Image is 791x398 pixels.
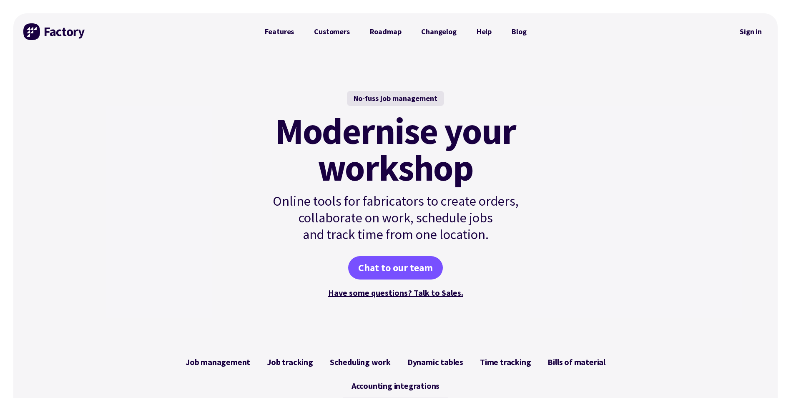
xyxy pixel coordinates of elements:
a: Help [467,23,502,40]
span: Bills of material [547,357,605,367]
span: Dynamic tables [407,357,463,367]
nav: Secondary Navigation [734,22,768,41]
a: Customers [304,23,359,40]
a: Changelog [411,23,466,40]
a: Features [255,23,304,40]
a: Blog [502,23,536,40]
span: Scheduling work [330,357,391,367]
div: No-fuss job management [347,91,444,106]
span: Job tracking [267,357,313,367]
a: Chat to our team [348,256,443,280]
img: Factory [23,23,86,40]
nav: Primary Navigation [255,23,537,40]
a: Roadmap [360,23,412,40]
span: Time tracking [480,357,531,367]
span: Accounting integrations [352,381,439,391]
p: Online tools for fabricators to create orders, collaborate on work, schedule jobs and track time ... [255,193,537,243]
a: Have some questions? Talk to Sales. [328,287,463,298]
mark: Modernise your workshop [275,113,516,186]
span: Job management [186,357,250,367]
a: Sign in [734,22,768,41]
